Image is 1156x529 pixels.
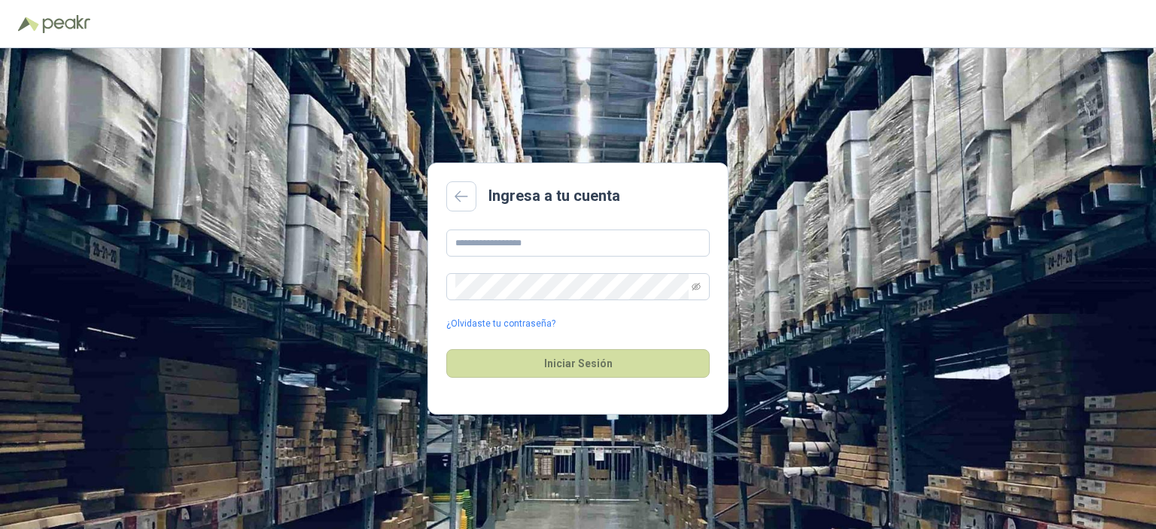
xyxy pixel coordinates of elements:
a: ¿Olvidaste tu contraseña? [446,317,555,331]
span: eye-invisible [692,282,701,291]
h2: Ingresa a tu cuenta [488,184,620,208]
img: Peakr [42,15,90,33]
img: Logo [18,17,39,32]
button: Iniciar Sesión [446,349,710,378]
